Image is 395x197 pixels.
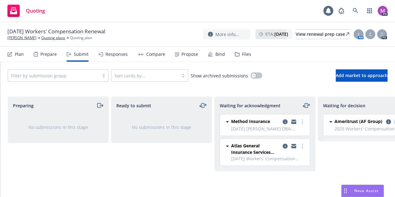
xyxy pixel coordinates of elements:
[336,69,388,82] button: Add market to approach
[299,118,306,125] a: more
[7,35,36,41] a: [PERSON_NAME]
[106,52,128,57] div: Responses
[290,142,297,150] a: copy logging email
[13,102,34,109] span: Preparing
[231,118,270,125] span: Method Insurance
[231,142,280,155] span: Atlas General Insurance Services (RPS)
[220,102,281,109] span: Waiting for acknowledgment
[18,124,98,130] div: No submissions in this stage
[296,29,349,39] a: View renewal prep case
[121,124,202,130] div: No submissions in this stage
[5,2,48,19] a: Quoting
[290,118,297,125] a: copy logging email
[116,102,151,109] span: Ready to submit
[281,118,289,125] a: copy logging email
[15,52,24,57] div: Plan
[342,185,349,197] div: Drag to move
[335,118,382,125] span: Ameritrust (AF Group)
[296,30,349,39] div: View renewal prep case
[274,31,288,37] strong: [DATE]
[231,155,306,162] span: [DATE] Workers' Compensation Renewal - Atlas - 2025 Workers' Compensation - [DATE]-[DATE] Star Wo...
[40,52,57,57] div: Prepare
[191,72,248,79] span: Show archived submissions
[299,142,306,150] a: more
[323,102,365,109] span: Waiting for decision
[199,102,207,109] a: moveLeftRight
[96,102,103,109] a: moveRight
[358,31,359,38] span: J
[203,29,251,39] button: More info...
[26,8,45,13] span: Quoting
[341,185,384,197] button: Nova Assist
[349,5,362,17] a: Search
[231,125,306,132] span: [DATE] [PERSON_NAME] DBA: Central Valley Solutions - Method - 2025 Workers' Compensation - [DATE]...
[335,5,347,17] a: Report a Bug
[265,31,288,37] span: ETA :
[215,52,225,57] div: Bind
[215,31,239,38] span: More info...
[354,188,379,193] span: Nova Assist
[146,52,165,57] div: Compare
[303,102,310,109] a: moveLeftRight
[281,142,289,150] a: copy logging email
[378,6,388,16] img: photo
[336,72,388,78] span: Add market to approach
[41,35,65,41] a: Quoting plans
[364,5,376,17] a: Switch app
[181,52,198,57] div: Propose
[242,52,251,57] div: Files
[385,118,392,125] a: copy logging email
[70,35,92,41] span: Quoting plan
[74,52,89,57] div: Submit
[7,28,105,35] span: [DATE] Workers' Compensation Renewal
